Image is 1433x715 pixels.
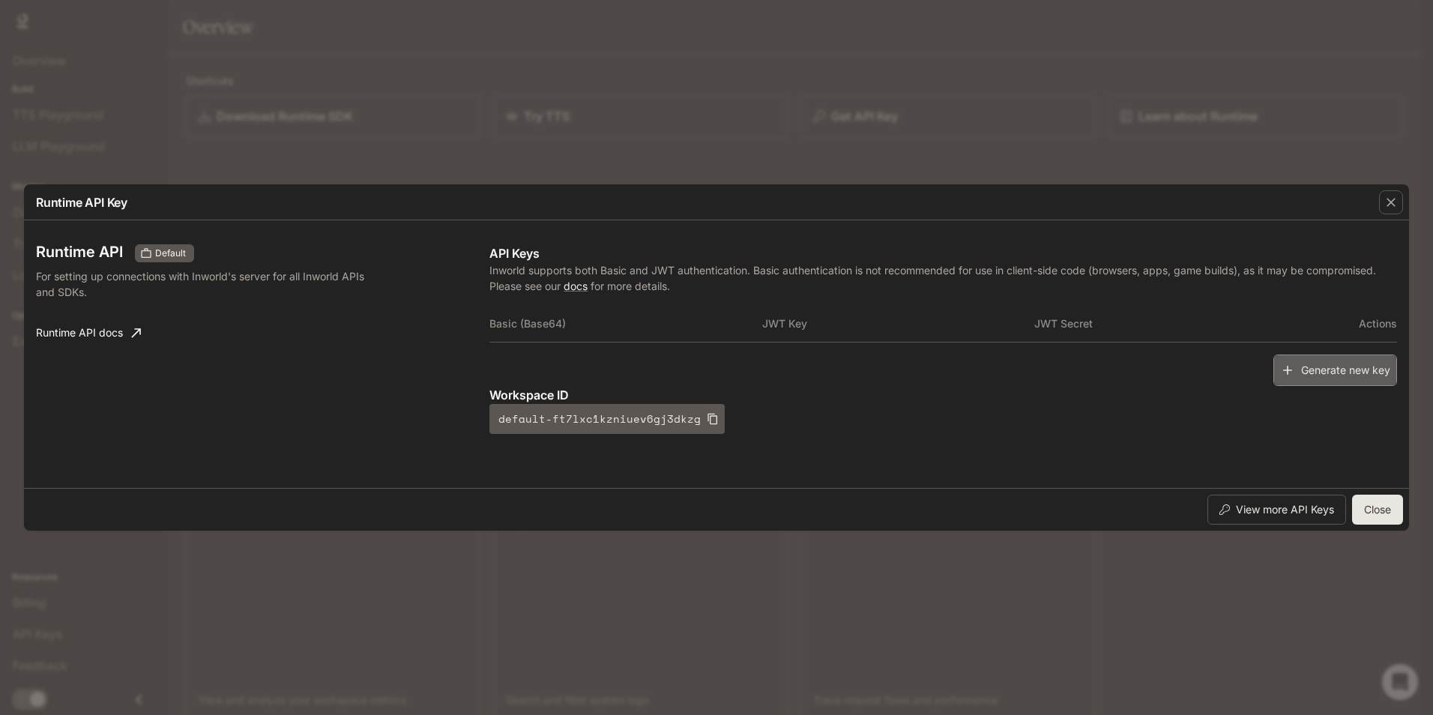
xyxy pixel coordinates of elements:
[762,306,1034,342] th: JWT Key
[489,244,1397,262] p: API Keys
[30,318,147,348] a: Runtime API docs
[36,268,367,300] p: For setting up connections with Inworld's server for all Inworld APIs and SDKs.
[564,280,588,292] a: docs
[1034,306,1306,342] th: JWT Secret
[489,386,1397,404] p: Workspace ID
[489,306,761,342] th: Basic (Base64)
[1306,306,1397,342] th: Actions
[135,244,194,262] div: These keys will apply to your current workspace only
[36,193,127,211] p: Runtime API Key
[36,244,123,259] h3: Runtime API
[1352,495,1403,525] button: Close
[489,262,1397,294] p: Inworld supports both Basic and JWT authentication. Basic authentication is not recommended for u...
[149,247,192,260] span: Default
[489,404,725,434] button: default-ft7lxc1kzniuev6gj3dkzg
[1273,355,1397,387] button: Generate new key
[1207,495,1346,525] button: View more API Keys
